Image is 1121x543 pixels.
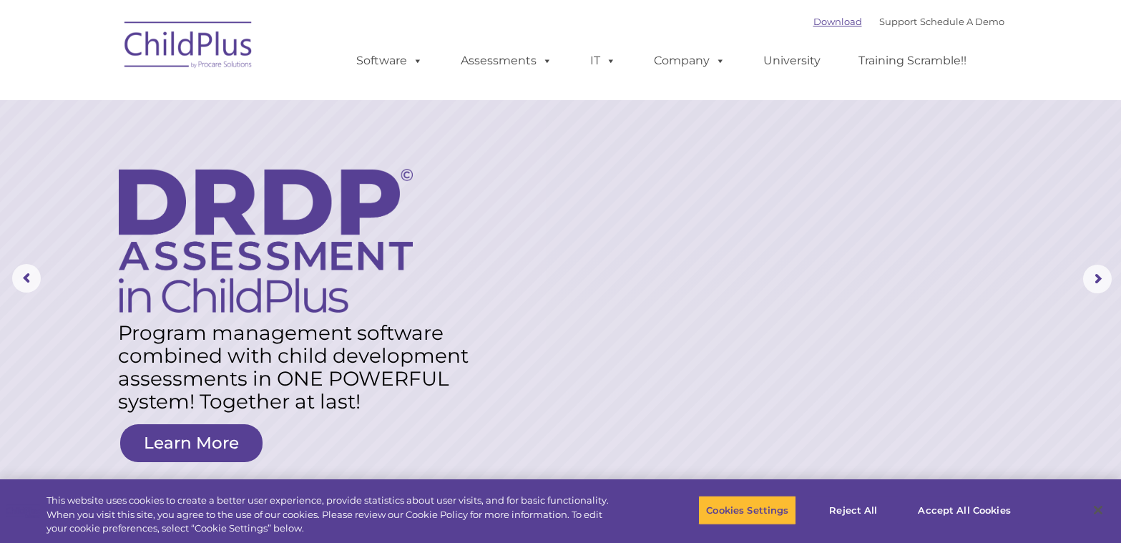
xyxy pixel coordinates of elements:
[342,47,437,75] a: Software
[120,424,263,462] a: Learn More
[813,16,1004,27] font: |
[199,153,260,164] span: Phone number
[813,16,862,27] a: Download
[844,47,981,75] a: Training Scramble!!
[1082,494,1114,526] button: Close
[910,495,1018,525] button: Accept All Cookies
[879,16,917,27] a: Support
[119,169,413,313] img: DRDP Assessment in ChildPlus
[118,321,477,413] rs-layer: Program management software combined with child development assessments in ONE POWERFUL system! T...
[46,494,617,536] div: This website uses cookies to create a better user experience, provide statistics about user visit...
[698,495,796,525] button: Cookies Settings
[446,47,567,75] a: Assessments
[117,11,260,83] img: ChildPlus by Procare Solutions
[749,47,835,75] a: University
[199,94,243,105] span: Last name
[576,47,630,75] a: IT
[640,47,740,75] a: Company
[808,495,898,525] button: Reject All
[920,16,1004,27] a: Schedule A Demo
